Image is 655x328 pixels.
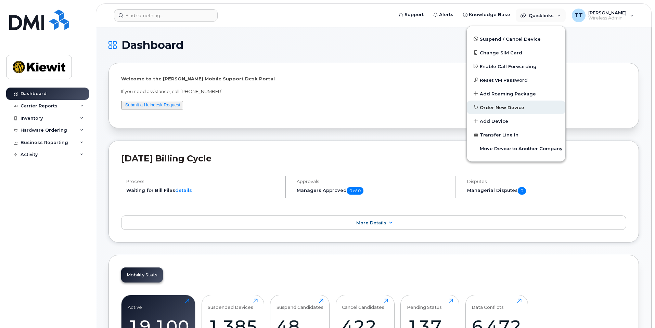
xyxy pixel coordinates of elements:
span: More Details [356,220,386,225]
div: Suspend Candidates [277,299,323,310]
span: 0 of 0 [347,187,363,195]
h2: [DATE] Billing Cycle [121,153,626,163]
p: If you need assistance, call [PHONE_NUMBER] [121,88,626,95]
h5: Managerial Disputes [467,187,626,195]
span: Suspend / Cancel Device [480,36,541,43]
h4: Disputes [467,179,626,184]
h5: Managers Approved [297,187,450,195]
div: Suspended Devices [208,299,253,310]
a: Order New Device [467,101,565,114]
span: Add Roaming Package [480,91,536,97]
h4: Process [126,179,279,184]
span: Transfer Line In [480,132,518,139]
button: Submit a Helpdesk Request [121,101,183,109]
span: Reset VM Password [480,77,528,84]
h4: Approvals [297,179,450,184]
span: Order New Device [480,104,524,111]
span: Dashboard [121,40,183,50]
a: Submit a Helpdesk Request [125,102,180,107]
div: Data Conflicts [472,299,504,310]
li: Waiting for Bill Files [126,187,279,194]
span: Move Device to Another Company [480,145,563,152]
p: Welcome to the [PERSON_NAME] Mobile Support Desk Portal [121,76,626,82]
span: Enable Call Forwarding [480,63,537,70]
iframe: Messenger Launcher [625,298,650,323]
a: details [175,187,192,193]
span: 0 [518,187,526,195]
span: Add Device [480,118,508,125]
div: Active [128,299,142,310]
div: Cancel Candidates [342,299,384,310]
div: Pending Status [407,299,442,310]
span: Change SIM Card [480,50,522,56]
a: Add Device [467,114,565,128]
